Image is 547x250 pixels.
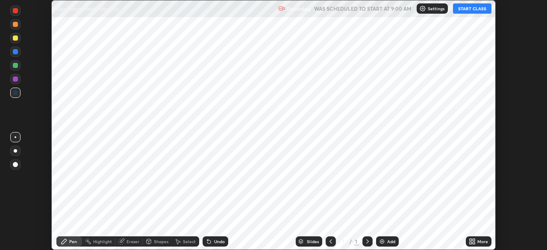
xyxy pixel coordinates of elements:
div: / [350,239,352,244]
img: recording.375f2c34.svg [278,5,285,12]
div: 1 [354,238,359,245]
p: Recording [287,6,311,12]
div: More [477,239,488,244]
div: Eraser [126,239,139,244]
div: Select [183,239,196,244]
div: Add [387,239,395,244]
button: START CLASS [453,3,491,14]
p: Settings [428,6,444,11]
div: Shapes [154,239,168,244]
div: 1 [339,239,348,244]
div: Undo [214,239,225,244]
h5: WAS SCHEDULED TO START AT 9:00 AM [314,5,412,12]
p: Electromagnetic Induction [56,5,118,12]
div: Slides [307,239,319,244]
img: class-settings-icons [419,5,426,12]
div: Pen [69,239,77,244]
img: add-slide-button [379,238,385,245]
div: Highlight [93,239,112,244]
